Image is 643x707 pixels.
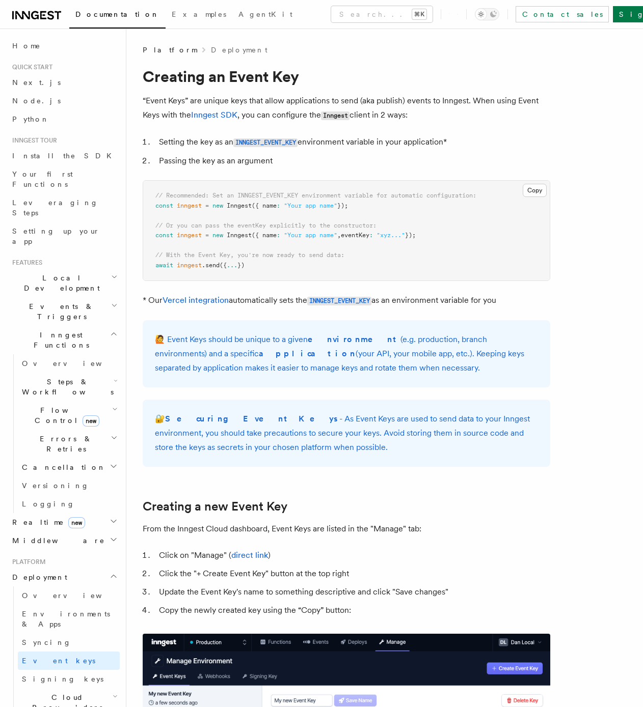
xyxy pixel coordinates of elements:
[331,6,433,22] button: Search...⌘K
[18,434,111,454] span: Errors & Retries
[212,202,223,209] span: new
[8,147,120,165] a: Install the SDK
[341,232,369,239] span: eventKey
[18,495,120,513] a: Logging
[18,586,120,605] a: Overview
[155,232,173,239] span: const
[22,610,110,628] span: Environments & Apps
[337,202,348,209] span: });
[8,297,120,326] button: Events & Triggers
[211,45,267,55] a: Deployment
[8,165,120,193] a: Your first Functions
[143,67,550,86] h1: Creating an Event Key
[8,517,85,527] span: Realtime
[166,3,232,27] a: Examples
[22,675,103,683] span: Signing keys
[321,111,350,120] code: Inngest
[277,232,280,239] span: :
[8,92,120,110] a: Node.js
[8,273,111,293] span: Local Development
[238,10,292,18] span: AgentKit
[22,638,71,646] span: Syncing
[18,373,120,401] button: Steps & Workflows
[8,354,120,513] div: Inngest Functions
[18,633,120,652] a: Syncing
[232,3,299,27] a: AgentKit
[156,154,550,168] li: Passing the key as an argument
[22,591,127,600] span: Overview
[8,193,120,222] a: Leveraging Steps
[12,227,100,245] span: Setting up your app
[143,499,287,514] a: Creating a new Event Key
[69,3,166,29] a: Documentation
[143,45,197,55] span: Platform
[172,10,226,18] span: Examples
[155,332,538,375] p: 🙋 Event Keys should be unique to a given (e.g. production, branch environments) and a specific (y...
[18,458,120,476] button: Cancellation
[75,10,159,18] span: Documentation
[18,354,120,373] a: Overview
[177,202,202,209] span: inngest
[212,232,223,239] span: new
[12,170,73,188] span: Your first Functions
[12,97,61,105] span: Node.js
[143,293,550,308] p: * Our automatically sets the as an environment variable for you
[307,297,371,305] code: INNGEST_EVENT_KEY
[155,222,377,229] span: // Or you can pass the eventKey explicitly to the constructor:
[18,670,120,688] a: Signing keys
[18,605,120,633] a: Environments & Apps
[191,110,237,120] a: Inngest SDK
[143,522,550,536] p: From the Inngest Cloud dashboard, Event Keys are listed in the "Manage" tab:
[177,232,202,239] span: inngest
[8,531,120,550] button: Middleware
[227,202,252,209] span: Inngest
[227,262,237,269] span: ...
[8,330,110,350] span: Inngest Functions
[8,558,46,566] span: Platform
[155,251,344,259] span: // With the Event Key, you're now ready to send data:
[163,295,229,305] a: Vercel integration
[516,6,609,22] a: Contact sales
[277,202,280,209] span: :
[12,78,61,87] span: Next.js
[231,550,268,560] a: direct link
[18,401,120,430] button: Flow Controlnew
[12,152,118,160] span: Install the SDK
[18,652,120,670] a: Event keys
[18,430,120,458] button: Errors & Retries
[156,585,550,599] li: Update the Event Key's name to something descriptive and click "Save changes"
[8,269,120,297] button: Local Development
[18,462,106,472] span: Cancellation
[12,199,98,217] span: Leveraging Steps
[259,349,356,358] strong: application
[177,262,202,269] span: inngest
[18,405,112,426] span: Flow Control
[308,334,400,344] strong: environment
[205,202,209,209] span: =
[18,377,114,397] span: Steps & Workflows
[143,94,550,123] p: “Event Keys” are unique keys that allow applications to send (aka publish) events to Inngest. Whe...
[155,192,476,199] span: // Recommended: Set an INNGEST_EVENT_KEY environment variable for automatic configuration:
[83,415,99,427] span: new
[156,548,550,562] li: Click on "Manage" ( )
[155,262,173,269] span: await
[18,476,120,495] a: Versioning
[8,572,67,582] span: Deployment
[8,222,120,250] a: Setting up your app
[22,482,89,490] span: Versioning
[156,567,550,581] li: Click the "+ Create Event Key" button at the top right
[155,412,538,455] p: 🔐 - As Event Keys are used to send data to your Inngest environment, you should take precautions ...
[8,535,105,546] span: Middleware
[155,202,173,209] span: const
[202,262,220,269] span: .send
[156,603,550,617] li: Copy the newly created key using the “Copy” button:
[8,136,57,145] span: Inngest tour
[377,232,405,239] span: "xyz..."
[22,657,95,665] span: Event keys
[412,9,426,19] kbd: ⌘K
[307,295,371,305] a: INNGEST_EVENT_KEY
[8,326,120,354] button: Inngest Functions
[220,262,227,269] span: ({
[8,110,120,128] a: Python
[8,63,52,71] span: Quick start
